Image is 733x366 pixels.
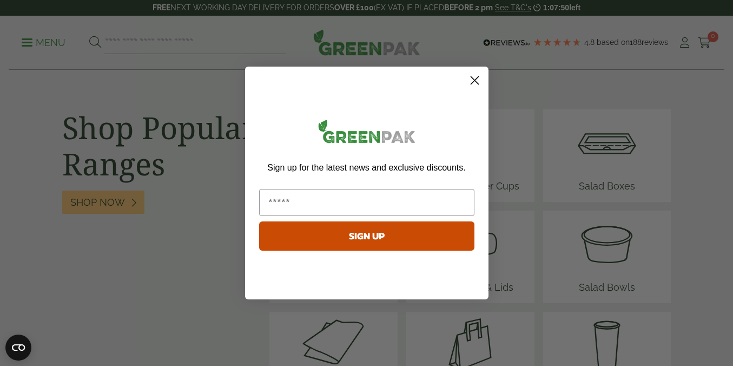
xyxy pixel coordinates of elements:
[259,221,474,251] button: SIGN UP
[465,71,484,90] button: Close dialog
[259,115,474,152] img: greenpak_logo
[259,189,474,216] input: Email
[5,335,31,361] button: Open CMP widget
[267,163,465,172] span: Sign up for the latest news and exclusive discounts.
